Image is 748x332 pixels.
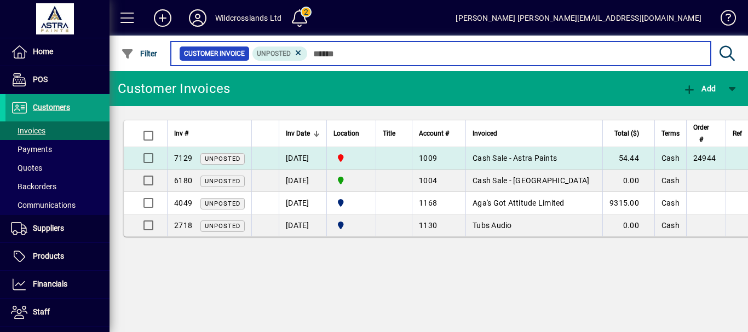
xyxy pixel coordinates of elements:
[333,127,369,139] div: Location
[118,80,230,97] div: Customer Invoices
[215,9,281,27] div: Wildcrosslands Ltd
[419,127,459,139] div: Account #
[174,127,245,139] div: Inv #
[383,127,405,139] div: Title
[5,215,110,242] a: Suppliers
[174,176,192,185] span: 6180
[205,200,240,207] span: Unposted
[419,154,437,162] span: 1009
[333,219,369,231] span: Panmure
[5,66,110,94] a: POS
[205,155,240,162] span: Unposted
[33,307,50,316] span: Staff
[333,174,369,187] span: Christchurch
[661,154,680,162] span: Cash
[473,199,565,207] span: Aga's Got Attitude Limited
[5,159,110,177] a: Quotes
[33,47,53,56] span: Home
[33,279,67,288] span: Financials
[279,192,326,214] td: [DATE]
[11,201,76,209] span: Communications
[33,224,64,232] span: Suppliers
[614,127,639,139] span: Total ($)
[5,38,110,66] a: Home
[661,127,680,139] span: Terms
[602,192,654,214] td: 9315.00
[11,145,52,154] span: Payments
[602,147,654,170] td: 54.44
[184,48,245,59] span: Customer Invoice
[180,8,215,28] button: Profile
[733,127,742,139] span: Ref
[5,121,110,140] a: Invoices
[5,299,110,326] a: Staff
[473,221,512,230] span: Tubs Audio
[286,127,320,139] div: Inv Date
[419,127,449,139] span: Account #
[11,126,45,135] span: Invoices
[333,152,369,164] span: Onehunga
[419,221,437,230] span: 1130
[693,154,716,162] span: 24944
[661,199,680,207] span: Cash
[279,170,326,192] td: [DATE]
[5,140,110,159] a: Payments
[118,44,160,63] button: Filter
[419,176,437,185] span: 1004
[333,197,369,209] span: Panmure
[252,46,308,61] mat-chip: Customer Invoice Status: Unposted
[333,127,359,139] span: Location
[693,121,719,145] div: Order #
[121,49,158,58] span: Filter
[683,84,716,93] span: Add
[473,127,596,139] div: Invoiced
[279,214,326,236] td: [DATE]
[5,243,110,270] a: Products
[279,147,326,170] td: [DATE]
[174,127,188,139] span: Inv #
[473,176,589,185] span: Cash Sale - [GEOGRAPHIC_DATA]
[661,221,680,230] span: Cash
[205,178,240,185] span: Unposted
[680,79,718,98] button: Add
[661,176,680,185] span: Cash
[609,127,649,139] div: Total ($)
[11,164,42,172] span: Quotes
[712,2,734,38] a: Knowledge Base
[11,182,56,191] span: Backorders
[33,103,70,112] span: Customers
[693,121,709,145] span: Order #
[174,221,192,230] span: 2718
[5,196,110,214] a: Communications
[5,271,110,298] a: Financials
[5,177,110,196] a: Backorders
[33,75,48,84] span: POS
[602,214,654,236] td: 0.00
[205,223,240,230] span: Unposted
[419,199,437,207] span: 1168
[174,154,192,162] span: 7129
[257,50,291,57] span: Unposted
[286,127,310,139] span: Inv Date
[456,9,701,27] div: [PERSON_NAME] [PERSON_NAME][EMAIL_ADDRESS][DOMAIN_NAME]
[383,127,395,139] span: Title
[33,252,64,260] span: Products
[473,154,557,162] span: Cash Sale - Astra Paints
[602,170,654,192] td: 0.00
[145,8,180,28] button: Add
[473,127,497,139] span: Invoiced
[174,199,192,207] span: 4049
